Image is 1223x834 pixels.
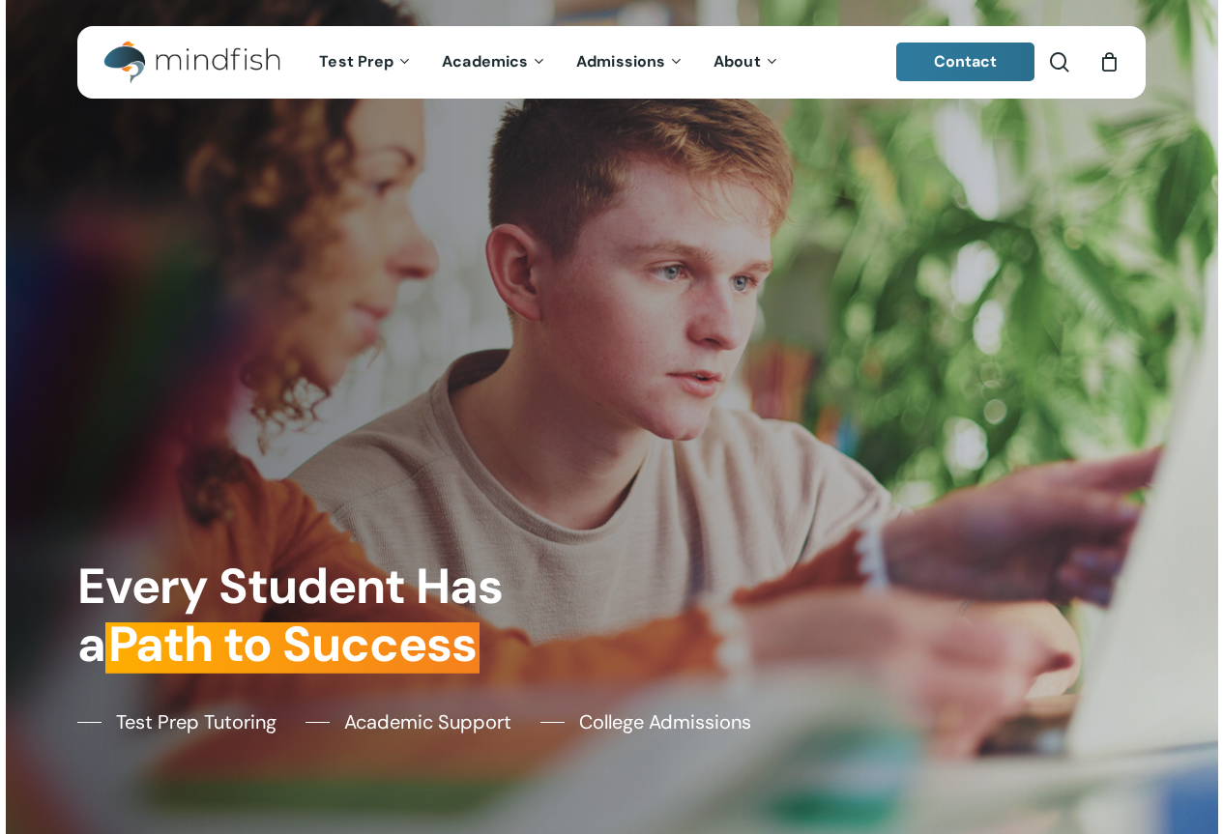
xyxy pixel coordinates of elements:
a: Academics [427,54,562,71]
a: Contact [896,43,1035,81]
span: Test Prep Tutoring [116,707,277,736]
a: Test Prep [305,54,427,71]
a: College Admissions [540,707,751,736]
span: Academics [442,51,528,72]
em: Path to Success [105,613,480,676]
a: Admissions [562,54,699,71]
span: Academic Support [344,707,511,736]
a: Academic Support [306,707,511,736]
a: Test Prep Tutoring [77,707,277,736]
nav: Main Menu [305,26,794,99]
span: College Admissions [579,707,751,736]
h1: Every Student Has a [77,558,600,675]
span: Admissions [576,51,665,72]
a: About [699,54,795,71]
header: Main Menu [77,26,1146,99]
span: Test Prep [319,51,393,72]
span: Contact [934,51,998,72]
span: About [713,51,761,72]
